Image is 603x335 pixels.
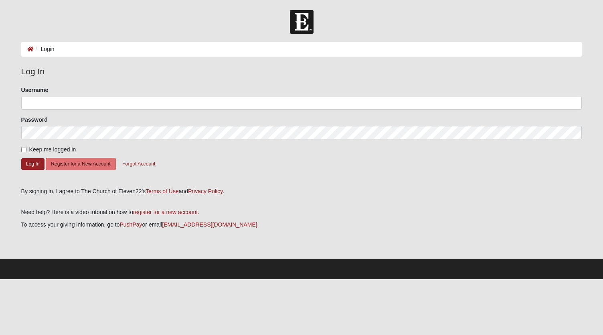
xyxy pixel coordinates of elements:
[120,221,142,228] a: PushPay
[133,209,198,215] a: register for a new account
[34,45,55,53] li: Login
[290,10,314,34] img: Church of Eleven22 Logo
[162,221,257,228] a: [EMAIL_ADDRESS][DOMAIN_NAME]
[21,116,48,124] label: Password
[21,158,45,170] button: Log In
[188,188,223,194] a: Privacy Policy
[146,188,178,194] a: Terms of Use
[29,146,76,153] span: Keep me logged in
[21,65,582,78] legend: Log In
[21,86,49,94] label: Username
[21,221,582,229] p: To access your giving information, go to or email
[21,147,26,152] input: Keep me logged in
[46,158,115,170] button: Register for a New Account
[21,187,582,196] div: By signing in, I agree to The Church of Eleven22's and .
[21,208,582,217] p: Need help? Here is a video tutorial on how to .
[117,158,160,170] button: Forgot Account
